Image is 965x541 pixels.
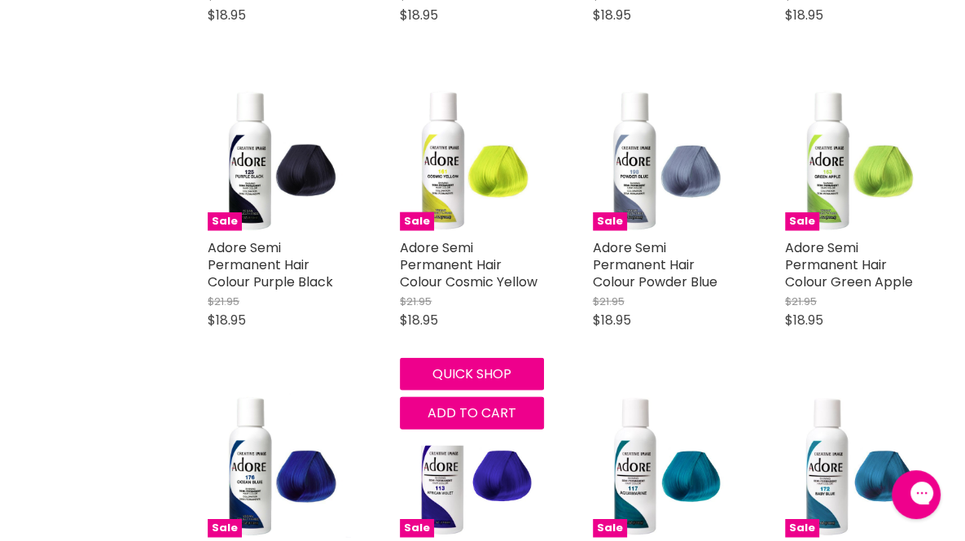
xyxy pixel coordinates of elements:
span: $18.95 [593,6,631,24]
span: $18.95 [593,311,631,329]
img: Adore Semi Permanent Hair Colour Cosmic Yellow [400,88,543,231]
span: $21.95 [400,294,432,309]
a: Adore Semi Permanent Hair Colour Baby BlueSale [785,394,928,537]
a: Adore Semi Permanent Hair Colour Cosmic YellowSale [400,88,543,231]
a: Adore Semi Permanent Hair Colour Purple Black [208,238,333,291]
a: Adore Semi Permanent Hair Colour Powder BlueSale [593,88,736,231]
a: Adore Semi Permanent Hair Colour AquamarineSale [593,394,736,537]
span: Add to cart [428,404,516,422]
span: $21.95 [208,294,239,309]
img: Adore Semi Permanent Hair Colour Purple Black [208,88,351,231]
span: $18.95 [785,311,823,329]
a: Adore Semi Permanent Hair Colour African VioletSale [400,394,543,537]
span: Sale [593,519,627,538]
button: Quick shop [400,358,543,390]
span: Sale [208,212,242,231]
span: $21.95 [785,294,817,309]
span: Sale [593,212,627,231]
a: Adore Semi Permanent Hair Colour Powder Blue [593,238,717,291]
img: Adore Semi Permanent Hair Colour Baby Blue [785,394,928,537]
span: $18.95 [785,6,823,24]
img: Adore Semi Permanent Hair Colour Ocean Blue [208,394,351,537]
button: Add to cart [400,397,543,430]
iframe: Gorgias live chat messenger [884,465,949,525]
img: Adore Semi Permanent Hair Colour Aquamarine [593,394,736,537]
span: $18.95 [208,6,246,24]
span: $18.95 [208,311,246,329]
a: Adore Semi Permanent Hair Colour Green AppleSale [785,88,928,231]
span: $18.95 [400,311,438,329]
img: Adore Semi Permanent Hair Colour Powder Blue [593,88,736,231]
img: Adore Semi Permanent Hair Colour African Violet [400,394,543,537]
span: Sale [400,519,434,538]
a: Adore Semi Permanent Hair Colour Purple BlackSale [208,88,351,231]
a: Adore Semi Permanent Hair Colour Cosmic Yellow [400,238,537,291]
span: Sale [785,212,819,231]
img: Adore Semi Permanent Hair Colour Green Apple [785,88,928,231]
a: Adore Semi Permanent Hair Colour Green Apple [785,238,913,291]
span: Sale [208,519,242,538]
span: $21.95 [593,294,625,309]
span: Sale [400,212,434,231]
span: $18.95 [400,6,438,24]
span: Sale [785,519,819,538]
a: Adore Semi Permanent Hair Colour Ocean BlueSale [208,394,351,537]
